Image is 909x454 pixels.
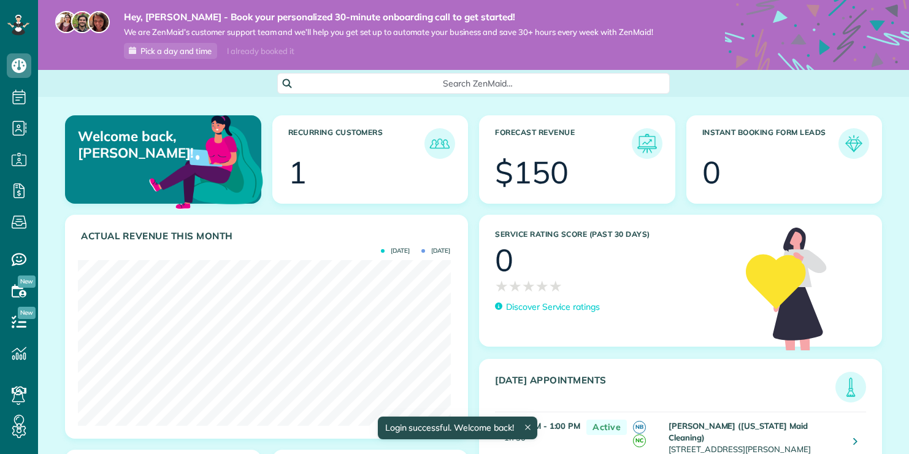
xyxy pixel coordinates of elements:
[633,421,646,434] span: NB
[838,375,863,399] img: icon_todays_appointments-901f7ab196bb0bea1936b74009e4eb5ffbc2d2711fa7634e0d609ed5ef32b18b.png
[381,248,410,254] span: [DATE]
[18,275,36,288] span: New
[535,275,549,297] span: ★
[635,131,659,156] img: icon_forecast_revenue-8c13a41c7ed35a8dcfafea3cbb826a0462acb37728057bba2d056411b612bbbe.png
[549,275,562,297] span: ★
[633,434,646,447] span: NC
[377,417,537,439] div: Login successful. Welcome back!
[495,301,600,314] a: Discover Service ratings
[124,11,653,23] strong: Hey, [PERSON_NAME] - Book your personalized 30-minute onboarding call to get started!
[495,275,508,297] span: ★
[586,420,627,435] span: Active
[78,128,197,161] p: Welcome back, [PERSON_NAME]!
[495,230,734,239] h3: Service Rating score (past 30 days)
[506,301,600,314] p: Discover Service ratings
[124,43,217,59] a: Pick a day and time
[669,421,808,442] strong: [PERSON_NAME] ([US_STATE] Maid Cleaning)
[495,375,835,402] h3: [DATE] Appointments
[220,44,301,59] div: I already booked it
[55,11,77,33] img: maria-72a9807cf96188c08ef61303f053569d2e2a8a1cde33d635c8a3ac13582a053d.jpg
[71,11,93,33] img: jorge-587dff0eeaa6aab1f244e6dc62b8924c3b6ad411094392a53c71c6c4a576187d.jpg
[702,128,839,159] h3: Instant Booking Form Leads
[504,421,580,431] strong: 11:30 AM - 1:00 PM
[428,131,452,156] img: icon_recurring_customers-cf858462ba22bcd05b5a5880d41d6543d210077de5bb9ebc9590e49fd87d84ed.png
[88,11,110,33] img: michelle-19f622bdf1676172e81f8f8fba1fb50e276960ebfe0243fe18214015130c80e4.jpg
[495,128,632,159] h3: Forecast Revenue
[147,101,266,220] img: dashboard_welcome-42a62b7d889689a78055ac9021e634bf52bae3f8056760290aed330b23ab8690.png
[842,131,866,156] img: icon_form_leads-04211a6a04a5b2264e4ee56bc0799ec3eb69b7e499cbb523a139df1d13a81ae0.png
[495,157,569,188] div: $150
[508,275,522,297] span: ★
[702,157,721,188] div: 0
[495,245,513,275] div: 0
[81,231,455,242] h3: Actual Revenue this month
[124,27,653,37] span: We are ZenMaid’s customer support team and we’ll help you get set up to automate your business an...
[288,157,307,188] div: 1
[140,46,212,56] span: Pick a day and time
[288,128,425,159] h3: Recurring Customers
[18,307,36,319] span: New
[421,248,450,254] span: [DATE]
[522,275,535,297] span: ★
